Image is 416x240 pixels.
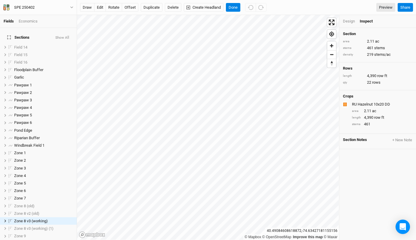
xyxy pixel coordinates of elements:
span: ac [372,108,376,114]
div: Pawpaw 3 [14,98,73,103]
button: Show All [55,36,69,40]
div: Zone 9 [14,234,73,238]
span: Find my location [327,30,336,38]
div: 4,390 [343,73,412,79]
button: Delete [165,3,181,12]
span: Field 16 [14,60,27,64]
div: Pawpaw 2 [14,90,73,95]
a: OpenStreetMap [262,235,291,239]
div: qty [343,80,364,85]
div: stems [352,122,361,127]
a: Maxar [324,235,337,239]
button: edit [94,3,106,12]
button: Done [226,3,240,12]
span: Zone 1 [14,151,26,155]
span: ac [375,39,379,44]
span: Zone 6 [14,188,26,193]
span: Zone 3 [14,166,26,170]
div: Pawpaw 5 [14,113,73,118]
div: 22 [343,80,412,85]
h4: Crops [343,94,353,99]
div: 461 [352,121,412,127]
span: Zone 8 v2 (old) [14,211,39,216]
div: 2.11 [352,108,412,114]
div: Zone 8 (old) [14,204,73,208]
span: Zone 9 [14,234,26,238]
div: Riparian Buffer [14,136,73,140]
div: 219 [343,52,412,57]
span: Zone 8 v3 (working) (1) [14,226,54,231]
div: Field 16 [14,60,73,65]
span: stems/ac [374,52,391,57]
div: Zone 7 [14,196,73,201]
div: Pawpaw 6 [14,120,73,125]
span: Pawpaw 1 [14,83,32,87]
div: Zone 8 v2 (old) [14,211,73,216]
button: draw [80,3,94,12]
a: Mapbox logo [79,231,105,238]
div: Zone 8 v3 (working) (1) [14,226,73,231]
button: Share [398,3,413,12]
div: Pawpaw 4 [14,105,73,110]
div: Field 14 [14,45,73,50]
a: Improve this map [293,235,323,239]
div: 40.49084608618872 , -74.63427181155156 [265,228,339,234]
button: SPE 250402 [3,4,74,11]
button: Redo (^Z) [256,3,267,12]
span: stems [374,45,385,51]
div: Zone 3 [14,166,73,171]
span: Riparian Buffer [14,136,40,140]
button: Reset bearing to north [327,59,336,67]
div: Zone 1 [14,151,73,155]
span: Pawpaw 5 [14,113,32,117]
span: Garlic [14,75,24,79]
span: Zone 4 [14,173,26,178]
div: 2.11 [343,39,412,44]
button: Create Headland [184,3,223,12]
div: 461 [343,45,412,51]
span: Section Notes [343,137,367,143]
div: Floodplain Buffer [14,67,73,72]
a: Mapbox [245,235,261,239]
button: Enter fullscreen [327,18,336,27]
a: Fields [4,19,14,23]
span: Zone 8 v3 (working) [14,219,48,223]
div: Pawpaw 1 [14,83,73,88]
div: Zone 4 [14,173,73,178]
span: Pawpaw 4 [14,105,32,110]
span: Pawpaw 2 [14,90,32,95]
div: Zone 2 [14,158,73,163]
button: Zoom out [327,50,336,59]
div: area [352,109,361,113]
button: rotate [106,3,122,12]
span: Windbreak Field 1 [14,143,45,148]
div: density [343,52,364,57]
div: 4,390 [352,115,412,120]
div: area [343,39,364,44]
div: stems [343,46,364,50]
span: Field 14 [14,45,27,49]
h4: Rows [343,66,412,71]
a: Preview [376,3,395,12]
button: Undo (^z) [245,3,256,12]
button: + New Note [392,137,412,143]
span: Pawpaw 3 [14,98,32,102]
div: Field 15 [14,52,73,57]
div: Zone 8 v3 (working) [14,219,73,223]
span: rows [372,80,381,85]
div: Inspect [360,19,381,24]
span: Floodplain Buffer [14,67,43,72]
span: Zone 7 [14,196,26,200]
div: Open Intercom Messenger [396,220,410,234]
div: length [352,115,361,120]
div: Zone 6 [14,188,73,193]
div: RU Hazelnut 10x20 DD [352,102,411,107]
span: Zoom in [327,41,336,50]
span: row ft [374,115,384,120]
div: Economics [19,19,38,24]
h4: Section [343,31,412,36]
